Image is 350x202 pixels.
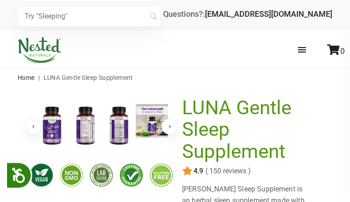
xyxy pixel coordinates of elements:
button: Next [162,119,178,135]
button: Previous [26,119,41,135]
a: Home [18,74,35,81]
img: LUNA Gentle Sleep Supplement [35,104,69,148]
img: lifetimeguarantee [120,164,143,187]
img: thirdpartytested [90,164,113,187]
span: ( 150 reviews ) [203,167,251,175]
span: 0 [340,46,345,56]
span: 4.9 [193,167,203,175]
input: Try "Sleeping" [18,7,160,26]
span: | [36,74,42,81]
img: LUNA Gentle Sleep Supplement [69,104,102,148]
h1: LUNA Gentle Sleep Supplement [182,97,310,163]
span: LUNA Gentle Sleep Supplement [44,74,133,81]
nav: breadcrumbs [18,69,333,86]
img: Nested Naturals [18,37,62,63]
img: gmofree [60,164,83,187]
img: glutenfree [150,164,173,187]
a: [EMAIL_ADDRESS][DOMAIN_NAME] [205,9,332,19]
div: Questions?: [163,10,332,18]
img: star.svg [182,166,193,176]
a: 0 [327,46,345,56]
img: LUNA Gentle Sleep Supplement [102,104,136,148]
img: LUNA Gentle Sleep Supplement [136,104,169,138]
